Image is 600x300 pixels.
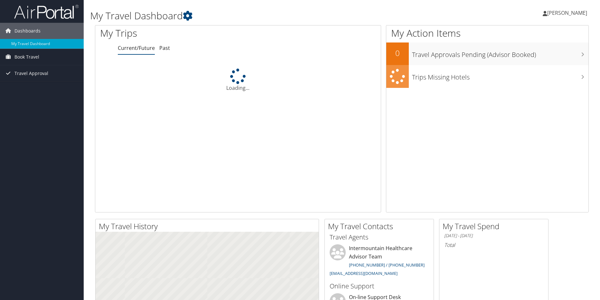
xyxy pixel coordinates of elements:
a: [EMAIL_ADDRESS][DOMAIN_NAME] [330,270,398,276]
a: 0Travel Approvals Pending (Advisor Booked) [386,42,588,65]
h1: My Travel Dashboard [90,9,426,23]
h3: Travel Approvals Pending (Advisor Booked) [412,47,588,59]
h6: [DATE] - [DATE] [444,233,543,239]
a: Current/Future [118,44,155,52]
a: [PHONE_NUMBER] / [PHONE_NUMBER] [349,262,425,268]
h1: My Action Items [386,26,588,40]
h3: Trips Missing Hotels [412,70,588,82]
h2: My Travel Contacts [328,221,434,232]
h2: My Travel Spend [443,221,548,232]
a: Past [159,44,170,52]
a: [PERSON_NAME] [543,3,594,23]
span: Book Travel [14,49,39,65]
span: Dashboards [14,23,41,39]
h2: My Travel History [99,221,319,232]
li: Intermountain Healthcare Advisor Team [326,244,432,279]
img: airportal-logo.png [14,4,79,19]
h2: 0 [386,48,409,59]
h3: Online Support [330,282,429,291]
span: [PERSON_NAME] [547,9,587,16]
a: Trips Missing Hotels [386,65,588,88]
div: Loading... [95,69,381,92]
span: Travel Approval [14,65,48,81]
h1: My Trips [100,26,257,40]
h6: Total [444,241,543,248]
h3: Travel Agents [330,233,429,242]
